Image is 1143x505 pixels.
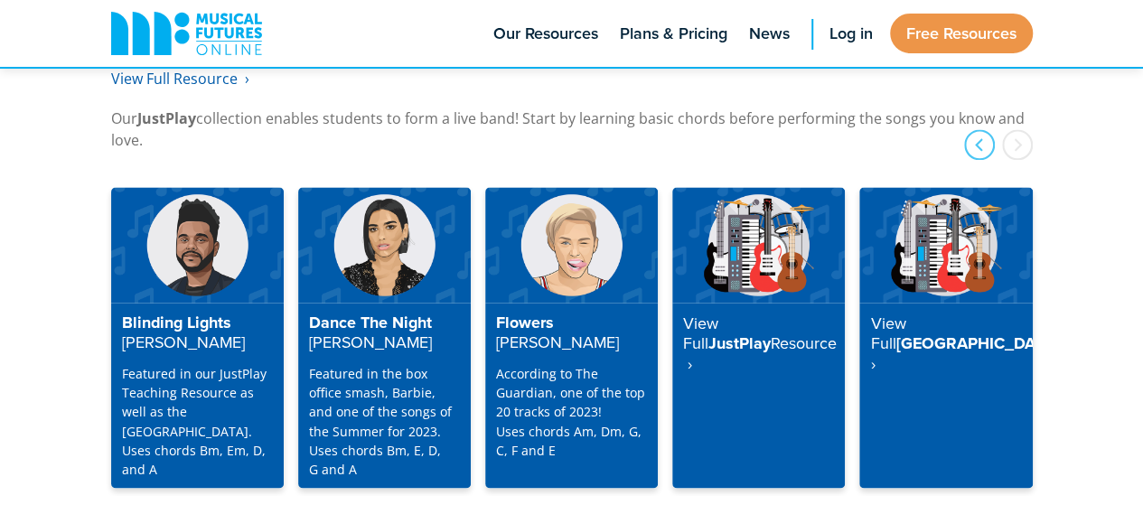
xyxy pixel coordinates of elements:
h4: Dance The Night [309,313,460,353]
span: Our Resources [493,22,598,46]
h4: Blinding Lights [122,313,273,353]
p: Featured in our JustPlay Teaching Resource as well as the [GEOGRAPHIC_DATA]. Uses chords Bm, Em, ... [122,364,273,478]
a: View Full[GEOGRAPHIC_DATA]‎ › [859,187,1032,488]
strong: [PERSON_NAME] [496,331,619,353]
span: News [749,22,790,46]
strong: View Full [683,312,718,355]
span: Plans & Pricing [620,22,727,46]
a: Flowers[PERSON_NAME] According to The Guardian, one of the top 20 tracks of 2023!Uses chords Am, ... [485,187,658,488]
a: Free Resources [890,14,1033,53]
strong: Resource ‎ › [683,332,837,375]
div: next [1002,129,1033,160]
p: Featured in the box office smash, Barbie, and one of the songs of the Summer for 2023. Uses chord... [309,364,460,478]
a: View FullJustPlayResource ‎ › [672,187,845,488]
div: prev [964,129,995,160]
a: Dance The Night[PERSON_NAME] Featured in the box office smash, Barbie, and one of the songs of th... [298,187,471,488]
p: According to The Guardian, one of the top 20 tracks of 2023! Uses chords Am, Dm, G, C, F and E [496,364,647,459]
a: Blinding Lights[PERSON_NAME] Featured in our JustPlay Teaching Resource as well as the [GEOGRAPHI... [111,187,284,488]
strong: [PERSON_NAME] [122,331,245,353]
h4: [GEOGRAPHIC_DATA] [870,313,1021,375]
p: Our collection enables students to form a live band! Start by learning basic chords before perfor... [111,108,1033,151]
h4: Flowers [496,313,647,353]
a: View Full Resource‎‏‏‎ ‎ › [111,69,249,89]
span: Log in [829,22,873,46]
strong: ‎ › [870,352,875,375]
strong: JustPlay [137,108,196,128]
h4: JustPlay [683,313,834,375]
strong: View Full [870,312,905,355]
strong: [PERSON_NAME] [309,331,432,353]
